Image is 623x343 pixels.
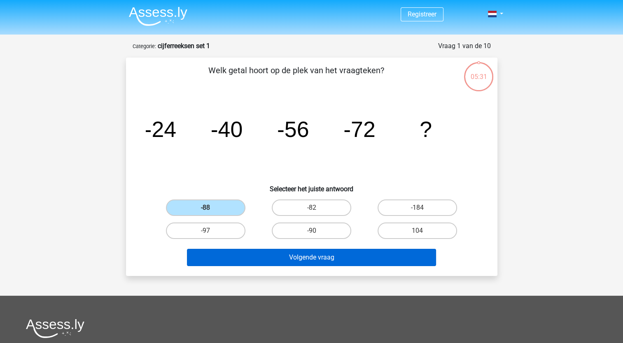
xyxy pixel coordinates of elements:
[139,64,453,89] p: Welk getal hoort op de plek van het vraagteken?
[210,117,243,141] tspan: -40
[133,43,156,49] small: Categorie:
[158,42,210,50] strong: cijferreeksen set 1
[166,222,245,239] label: -97
[408,10,436,18] a: Registreer
[378,199,457,216] label: -184
[26,319,84,338] img: Assessly logo
[272,199,351,216] label: -82
[343,117,376,141] tspan: -72
[420,117,432,141] tspan: ?
[144,117,176,141] tspan: -24
[378,222,457,239] label: 104
[277,117,309,141] tspan: -56
[129,7,187,26] img: Assessly
[463,61,494,82] div: 05:31
[187,249,436,266] button: Volgende vraag
[166,199,245,216] label: -88
[139,178,484,193] h6: Selecteer het juiste antwoord
[272,222,351,239] label: -90
[438,41,491,51] div: Vraag 1 van de 10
